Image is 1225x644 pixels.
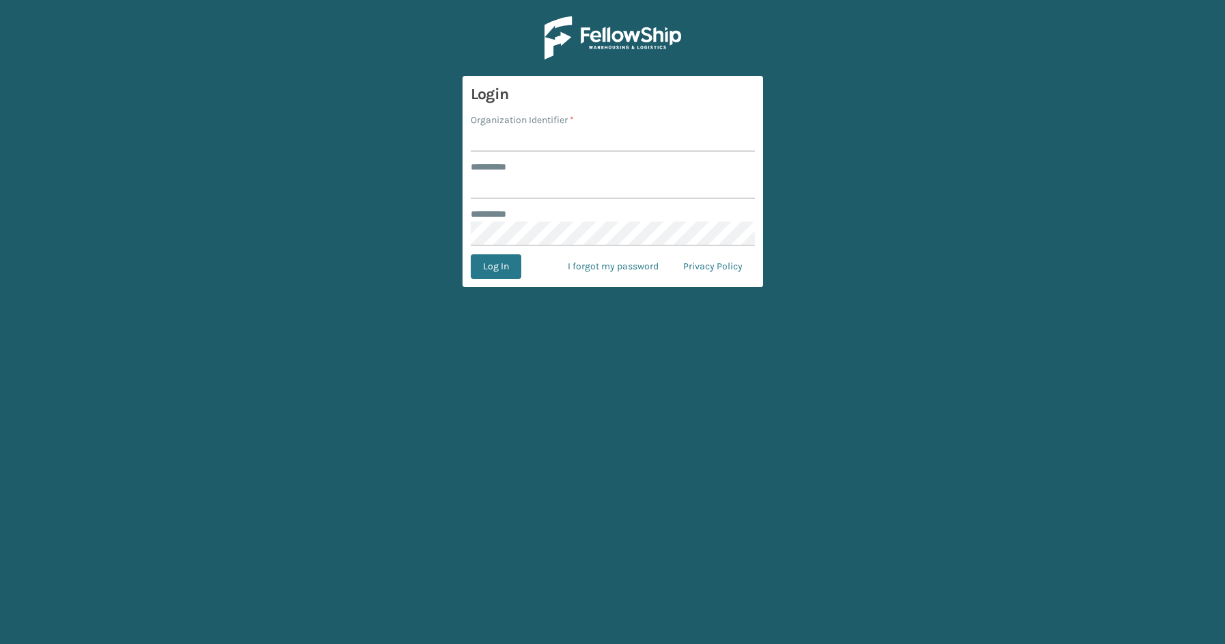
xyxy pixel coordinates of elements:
button: Log In [471,254,521,279]
a: Privacy Policy [671,254,755,279]
label: Organization Identifier [471,113,574,127]
a: I forgot my password [555,254,671,279]
img: Logo [545,16,681,59]
h3: Login [471,84,755,105]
